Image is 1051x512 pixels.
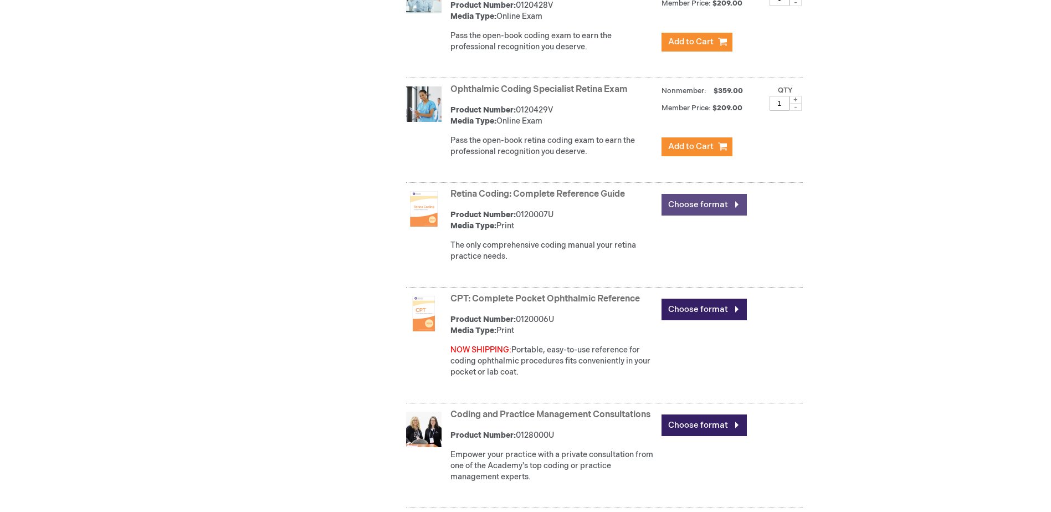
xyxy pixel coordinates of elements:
[450,1,516,10] strong: Product Number:
[450,209,656,232] div: 0120007U Print
[450,409,650,420] a: Coding and Practice Management Consultations
[662,33,732,52] button: Add to Cart
[450,210,516,219] strong: Product Number:
[778,86,793,95] label: Qty
[450,116,496,126] strong: Media Type:
[450,326,496,335] strong: Media Type:
[450,30,656,53] p: Pass the open-book coding exam to earn the professional recognition you deserve.
[450,105,656,127] div: 0120429V Online Exam
[450,314,656,336] div: 0120006U Print
[406,191,442,227] img: Retina Coding: Complete Reference Guide
[450,12,496,21] strong: Media Type:
[450,345,511,355] font: NOW SHIPPING:
[662,84,706,98] strong: Nonmember:
[668,141,714,152] span: Add to Cart
[406,296,442,331] img: CPT: Complete Pocket Ophthalmic Reference
[662,299,747,320] a: Choose format
[712,86,745,95] span: $359.00
[662,104,711,112] strong: Member Price:
[662,414,747,436] a: Choose format
[770,96,789,111] input: Qty
[712,104,744,112] span: $209.00
[450,135,656,157] p: Pass the open-book retina coding exam to earn the professional recognition you deserve.
[450,294,640,304] a: CPT: Complete Pocket Ophthalmic Reference
[450,345,656,378] div: Portable, easy-to-use reference for coding ophthalmic procedures fits conveniently in your pocket...
[662,194,747,216] a: Choose format
[450,240,656,262] p: The only comprehensive coding manual your retina practice needs.
[450,221,496,231] strong: Media Type:
[406,412,442,447] img: Coding and Practice Management Consultations
[450,105,516,115] strong: Product Number:
[662,137,732,156] button: Add to Cart
[450,315,516,324] strong: Product Number:
[450,189,625,199] a: Retina Coding: Complete Reference Guide
[668,37,714,47] span: Add to Cart
[450,449,656,483] div: Empower your practice with a private consultation from one of the Academy's top coding or practic...
[450,430,656,441] div: 0128000U
[406,86,442,122] img: Ophthalmic Coding Specialist Retina Exam
[450,431,516,440] strong: Product Number:
[450,84,628,95] a: Ophthalmic Coding Specialist Retina Exam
